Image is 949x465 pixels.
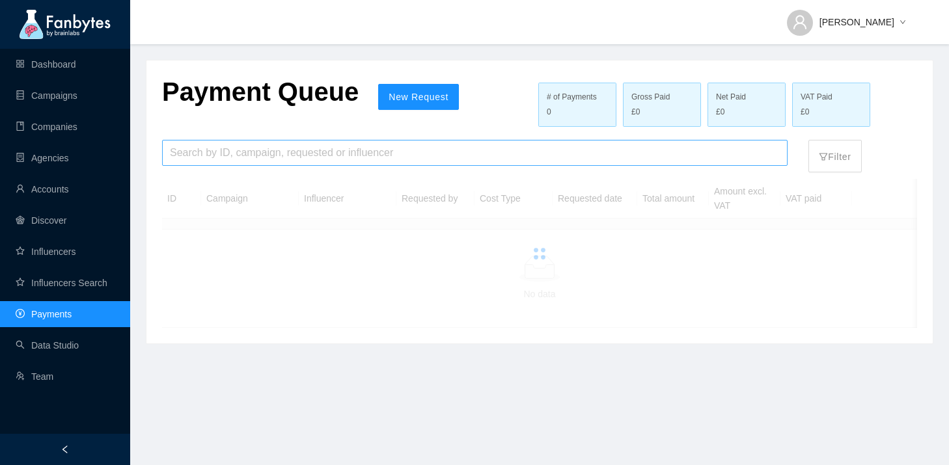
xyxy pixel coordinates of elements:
[16,122,77,132] a: bookCompanies
[631,91,693,103] div: Gross Paid
[389,92,448,102] span: New Request
[16,246,76,257] a: starInfluencers
[16,153,69,163] a: containerAgencies
[547,91,608,103] div: # of Payments
[792,14,808,30] span: user
[16,309,72,319] a: pay-circlePayments
[808,140,861,172] button: filterFilter
[716,106,724,118] span: £0
[819,143,851,164] p: Filter
[16,371,53,382] a: usergroup-addTeam
[777,7,916,27] button: [PERSON_NAME]down
[900,19,906,27] span: down
[819,15,894,29] span: [PERSON_NAME]
[801,106,809,118] span: £0
[631,106,640,118] span: £0
[16,184,69,194] a: userAccounts
[16,215,66,226] a: radar-chartDiscover
[16,340,79,351] a: searchData Studio
[378,84,459,110] button: New Request
[16,90,77,101] a: databaseCampaigns
[547,107,551,116] span: 0
[716,91,777,103] div: Net Paid
[16,59,76,70] a: appstoreDashboard
[61,445,70,454] span: left
[819,152,828,161] span: filter
[801,91,862,103] div: VAT Paid
[16,278,107,288] a: starInfluencers Search
[162,76,359,107] p: Payment Queue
